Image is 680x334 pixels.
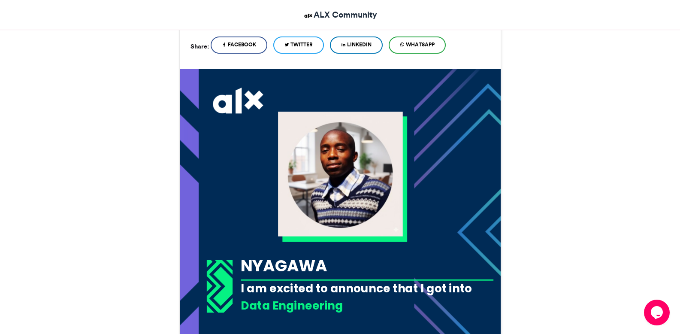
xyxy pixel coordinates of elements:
[190,41,209,52] h5: Share:
[330,36,383,54] a: LinkedIn
[206,260,233,313] img: 1718367053.733-03abb1a83a9aadad37b12c69bdb0dc1c60dcbf83.png
[278,112,403,237] img: 1758801064.295-b2dcae4267c1926e4edbba7f5065fdc4d8f11412.png
[241,255,493,277] div: Nyagawa
[406,41,435,49] span: WhatsApp
[303,10,314,21] img: ALX Community
[644,300,671,325] iframe: chat widget
[273,36,324,54] a: Twitter
[228,41,256,49] span: Facebook
[389,36,446,54] a: WhatsApp
[241,298,493,313] div: Data Engineering
[347,41,372,49] span: LinkedIn
[290,41,313,49] span: Twitter
[211,36,267,54] a: Facebook
[241,280,493,312] div: I am excited to announce that I got into the
[303,9,377,21] a: ALX Community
